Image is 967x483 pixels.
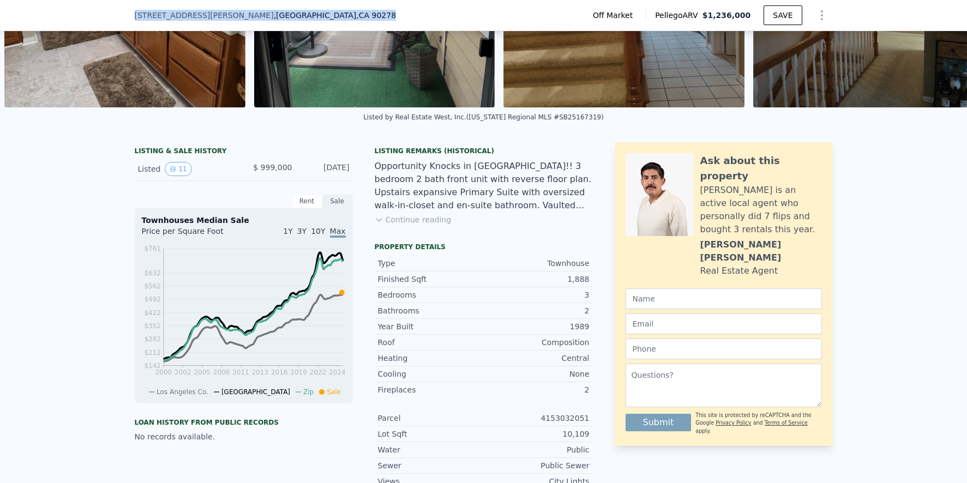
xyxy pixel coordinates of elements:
div: 1,888 [484,274,590,285]
span: Zip [303,388,314,396]
div: Townhouses Median Sale [142,215,346,226]
div: Bedrooms [378,289,484,300]
div: 1989 [484,321,590,332]
div: Property details [375,243,593,251]
div: Roof [378,337,484,348]
span: 3Y [297,227,307,236]
tspan: $492 [144,295,161,303]
tspan: 2019 [290,369,307,376]
tspan: $761 [144,245,161,252]
div: Opportunity Knocks in [GEOGRAPHIC_DATA]!! 3 bedroom 2 bath front unit with reverse floor plan. Up... [375,160,593,212]
div: Finished Sqft [378,274,484,285]
div: 3 [484,289,590,300]
tspan: $422 [144,309,161,317]
div: Sewer [378,460,484,471]
div: Year Built [378,321,484,332]
tspan: $562 [144,282,161,290]
div: No records available. [135,431,353,442]
input: Email [626,313,822,334]
input: Phone [626,339,822,359]
tspan: 2011 [232,369,249,376]
button: Continue reading [375,214,452,225]
span: [GEOGRAPHIC_DATA] [221,388,290,396]
tspan: $632 [144,269,161,277]
tspan: 2013 [251,369,268,376]
span: Los Angeles Co. [157,388,208,396]
div: This site is protected by reCAPTCHA and the Google and apply. [695,412,821,435]
div: Rent [292,194,322,208]
div: Fireplaces [378,384,484,395]
button: SAVE [764,5,802,25]
div: Loan history from public records [135,418,353,427]
tspan: 2008 [213,369,230,376]
div: Lot Sqft [378,428,484,439]
div: Listing Remarks (Historical) [375,147,593,155]
tspan: $142 [144,362,161,370]
div: [PERSON_NAME] is an active local agent who personally did 7 flips and bought 3 rentals this year. [700,184,822,236]
div: 2 [484,384,590,395]
div: [PERSON_NAME] [PERSON_NAME] [700,238,822,264]
div: Listed [138,162,235,176]
div: Bathrooms [378,305,484,316]
span: Pellego ARV [655,10,702,21]
div: Townhouse [484,258,590,269]
button: Submit [626,414,692,431]
div: None [484,369,590,379]
div: [DATE] [301,162,350,176]
div: Public Sewer [484,460,590,471]
div: Heating [378,353,484,364]
div: 2 [484,305,590,316]
span: 1Y [283,227,292,236]
div: Ask about this property [700,153,822,184]
div: Type [378,258,484,269]
tspan: $212 [144,349,161,357]
div: Real Estate Agent [700,264,778,277]
tspan: 2002 [175,369,191,376]
span: $ 999,000 [253,163,292,172]
div: Water [378,444,484,455]
div: Public [484,444,590,455]
span: Off Market [593,10,637,21]
a: Terms of Service [765,420,808,426]
a: Privacy Policy [716,420,751,426]
span: Max [330,227,346,238]
tspan: 2022 [309,369,326,376]
div: Composition [484,337,590,348]
span: , CA 90278 [356,11,396,20]
div: Cooling [378,369,484,379]
div: Price per Square Foot [142,226,244,243]
input: Name [626,288,822,309]
div: Sale [322,194,353,208]
tspan: $282 [144,335,161,343]
span: Sale [327,388,341,396]
div: 10,109 [484,428,590,439]
button: Show Options [811,4,833,26]
tspan: 2024 [329,369,346,376]
div: LISTING & SALE HISTORY [135,147,353,158]
span: , [GEOGRAPHIC_DATA] [274,10,396,21]
tspan: $352 [144,322,161,330]
span: 10Y [311,227,325,236]
div: 4153032051 [484,413,590,424]
tspan: 2005 [194,369,211,376]
button: View historical data [165,162,191,176]
div: Listed by Real Estate West, Inc. ([US_STATE] Regional MLS #SB25167319) [363,113,604,121]
div: Parcel [378,413,484,424]
span: $1,236,000 [702,11,751,20]
div: Central [484,353,590,364]
tspan: 2016 [271,369,287,376]
tspan: 2000 [155,369,172,376]
span: [STREET_ADDRESS][PERSON_NAME] [135,10,274,21]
